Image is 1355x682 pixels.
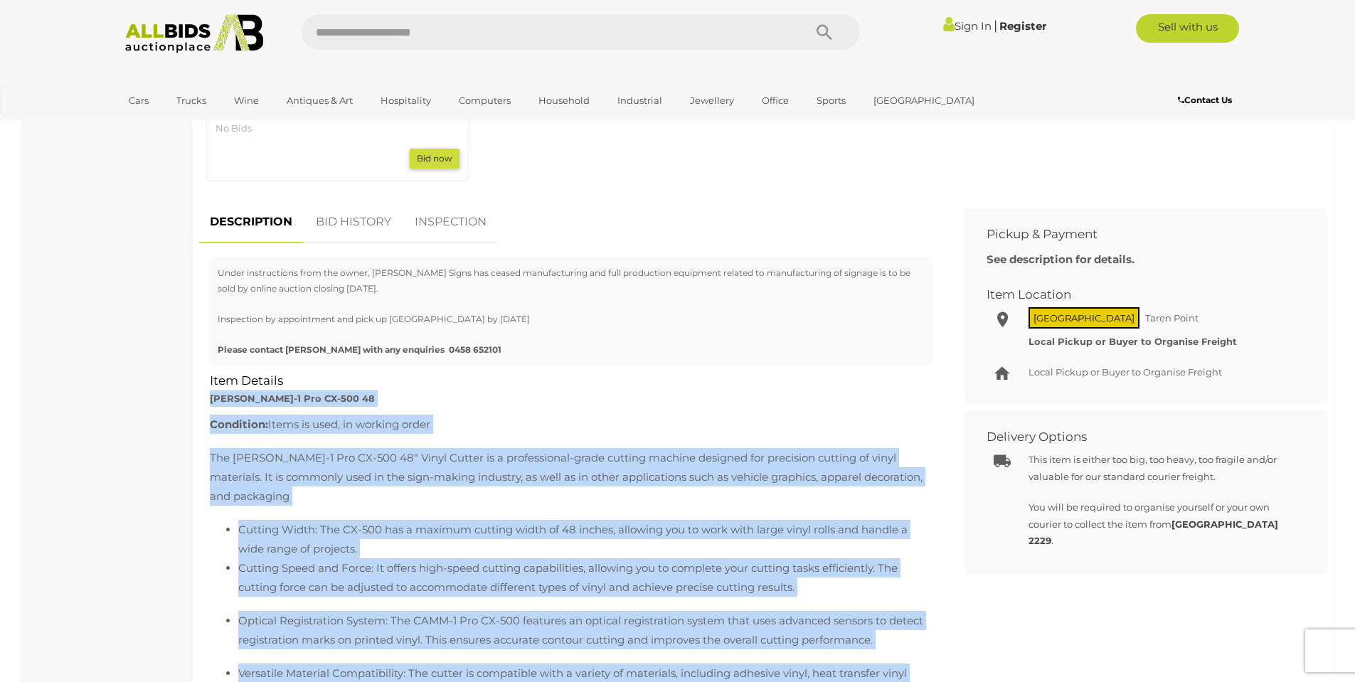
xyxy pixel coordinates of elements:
[238,520,933,558] li: Cutting Width: The CX-500 has a maximum cutting width of 48 inches, allowing you to work with lar...
[681,89,743,112] a: Jewellery
[210,393,375,404] strong: [PERSON_NAME]-1 Pro CX-500 48
[1029,336,1237,347] strong: Local Pickup or Buyer to Organise Freight
[218,311,925,327] div: Inspection by appointment and pick up [GEOGRAPHIC_DATA] by [DATE]
[210,417,268,431] b: Condition:
[608,89,671,112] a: Industrial
[277,89,362,112] a: Antiques & Art
[167,89,216,112] a: Trucks
[987,228,1284,241] h2: Pickup & Payment
[305,201,402,243] a: BID HISTORY
[216,107,459,134] a: Fiat Bulldozer !!!Scrap Only!!! No Bids
[238,611,933,649] p: Optical Registration System: The CAMM-1 Pro CX-500 features an optical registration system that u...
[238,558,933,597] p: Cutting Speed and Force: It offers high-speed cutting capabilities, allowing you to complete your...
[999,19,1046,33] a: Register
[216,122,459,135] p: No Bids
[218,344,501,355] span: Please contact [PERSON_NAME] with any enquiries 0458 652101
[117,14,272,53] img: Allbids.com.au
[1142,309,1202,327] span: Taren Point
[943,19,992,33] a: Sign In
[987,288,1284,302] h2: Item Location
[210,448,933,506] p: The [PERSON_NAME]-1 Pro CX-500 48" Vinyl Cutter is a professional-grade cutting machine designed ...
[210,415,933,434] p: Items is used, in working order
[1178,95,1232,105] b: Contact Us
[410,149,459,169] a: Bid now
[450,89,520,112] a: Computers
[199,201,303,243] a: DESCRIPTION
[753,89,798,112] a: Office
[1178,92,1236,108] a: Contact Us
[529,89,599,112] a: Household
[1029,366,1222,378] span: Local Pickup or Buyer to Organise Freight
[789,14,860,50] button: Search
[225,89,268,112] a: Wine
[864,89,984,112] a: [GEOGRAPHIC_DATA]
[404,201,497,243] a: INSPECTION
[987,430,1284,444] h2: Delivery Options
[1029,452,1295,485] p: This item is either too big, too heavy, too fragile and/or valuable for our standard courier frei...
[1029,307,1139,329] span: [GEOGRAPHIC_DATA]
[1136,14,1239,43] a: Sell with us
[218,265,925,296] div: Under instructions from the owner, [PERSON_NAME] Signs has ceased manufacturing and full producti...
[1029,499,1295,549] p: You will be required to organise yourself or your own courier to collect the item from .
[994,18,997,33] span: |
[987,252,1135,266] b: See description for details.
[371,89,440,112] a: Hospitality
[807,89,855,112] a: Sports
[119,89,158,112] a: Cars
[210,374,933,388] h2: Item Details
